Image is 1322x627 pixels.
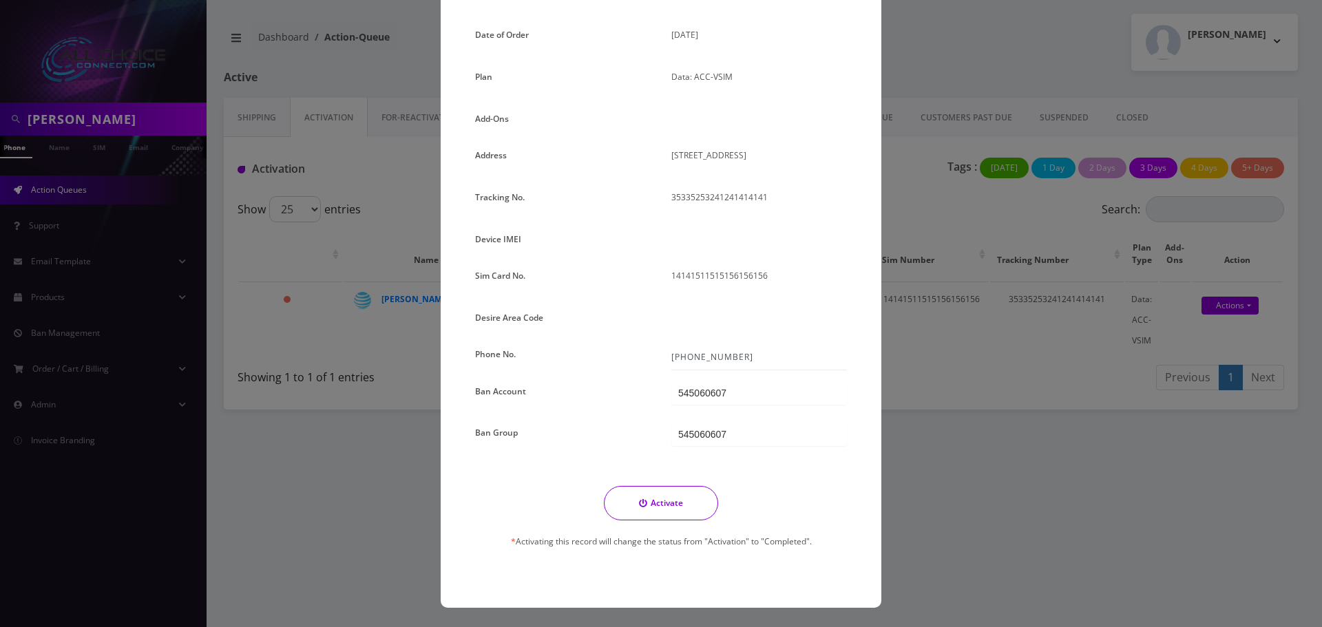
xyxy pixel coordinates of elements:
[475,308,543,328] label: Desire Area Code
[671,187,847,207] p: 35335253241241414141
[475,229,521,249] label: Device IMEI
[671,25,847,45] p: [DATE]
[475,266,525,286] label: Sim Card No.
[475,381,526,401] label: Ban Account
[475,25,529,45] label: Date of Order
[671,145,847,165] p: [STREET_ADDRESS]
[475,109,509,129] label: Add-Ons
[475,344,516,364] label: Phone No.
[678,427,726,441] div: 545060607
[671,67,847,87] p: Data: ACC-VSIM
[604,486,718,520] button: Activate
[475,187,525,207] label: Tracking No.
[475,145,507,165] label: Address
[475,423,518,443] label: Ban Group
[678,386,726,400] div: 545060607
[475,67,492,87] label: Plan
[475,531,847,551] p: Activating this record will change the status from "Activation" to "Completed".
[671,266,847,286] p: 14141511515156156156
